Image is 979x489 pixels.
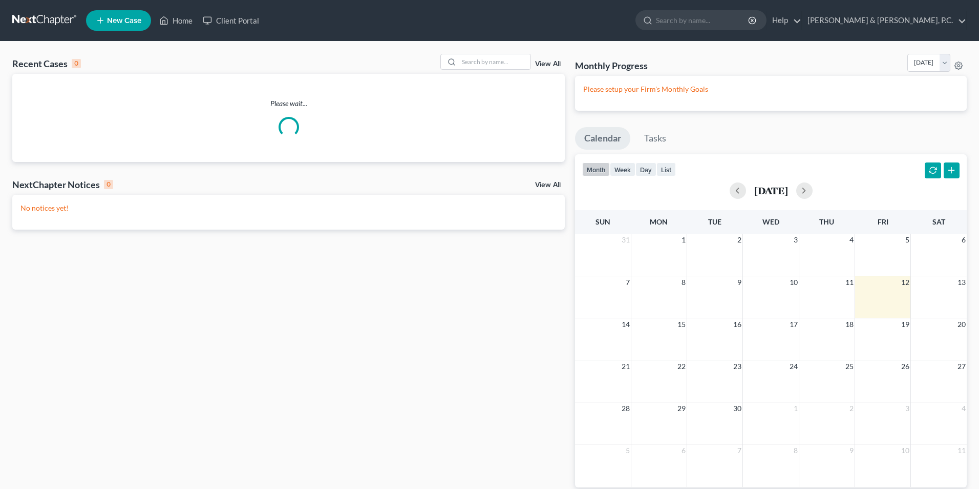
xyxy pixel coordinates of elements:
span: New Case [107,17,141,25]
button: week [610,162,635,176]
span: 12 [900,276,910,289]
span: 3 [793,234,799,246]
span: 11 [844,276,855,289]
a: Client Portal [198,11,264,30]
p: Please wait... [12,98,565,109]
button: day [635,162,656,176]
a: View All [535,60,561,68]
span: 5 [625,444,631,457]
span: Wed [762,217,779,226]
span: Tue [708,217,721,226]
span: 28 [621,402,631,415]
span: 29 [676,402,687,415]
span: 18 [844,318,855,331]
span: 20 [956,318,967,331]
span: 19 [900,318,910,331]
span: 4 [848,234,855,246]
span: 7 [736,444,742,457]
span: 26 [900,360,910,373]
div: 0 [104,180,113,189]
span: 15 [676,318,687,331]
button: list [656,162,676,176]
div: 0 [72,59,81,68]
span: 11 [956,444,967,457]
div: Recent Cases [12,57,81,70]
span: 16 [732,318,742,331]
span: 2 [736,234,742,246]
button: month [582,162,610,176]
span: 6 [680,444,687,457]
h2: [DATE] [754,185,788,196]
a: Calendar [575,127,630,150]
span: 2 [848,402,855,415]
span: 31 [621,234,631,246]
p: Please setup your Firm's Monthly Goals [583,84,959,94]
span: 17 [789,318,799,331]
span: 4 [961,402,967,415]
span: 3 [904,402,910,415]
span: 27 [956,360,967,373]
span: 22 [676,360,687,373]
span: 9 [736,276,742,289]
span: 5 [904,234,910,246]
a: Tasks [635,127,675,150]
span: Sun [595,217,610,226]
a: View All [535,181,561,189]
span: 8 [793,444,799,457]
span: 10 [900,444,910,457]
span: 1 [793,402,799,415]
span: Sat [932,217,945,226]
p: No notices yet! [20,203,557,213]
span: 9 [848,444,855,457]
span: 6 [961,234,967,246]
span: 1 [680,234,687,246]
span: 25 [844,360,855,373]
input: Search by name... [656,11,750,30]
span: 13 [956,276,967,289]
span: 21 [621,360,631,373]
a: Help [767,11,801,30]
input: Search by name... [459,54,530,69]
span: 10 [789,276,799,289]
span: 7 [625,276,631,289]
span: Fri [878,217,888,226]
div: NextChapter Notices [12,178,113,191]
span: Mon [650,217,668,226]
span: 14 [621,318,631,331]
span: 23 [732,360,742,373]
span: 24 [789,360,799,373]
h3: Monthly Progress [575,59,648,72]
a: Home [154,11,198,30]
span: 8 [680,276,687,289]
a: [PERSON_NAME] & [PERSON_NAME], P.C. [802,11,966,30]
span: Thu [819,217,834,226]
span: 30 [732,402,742,415]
